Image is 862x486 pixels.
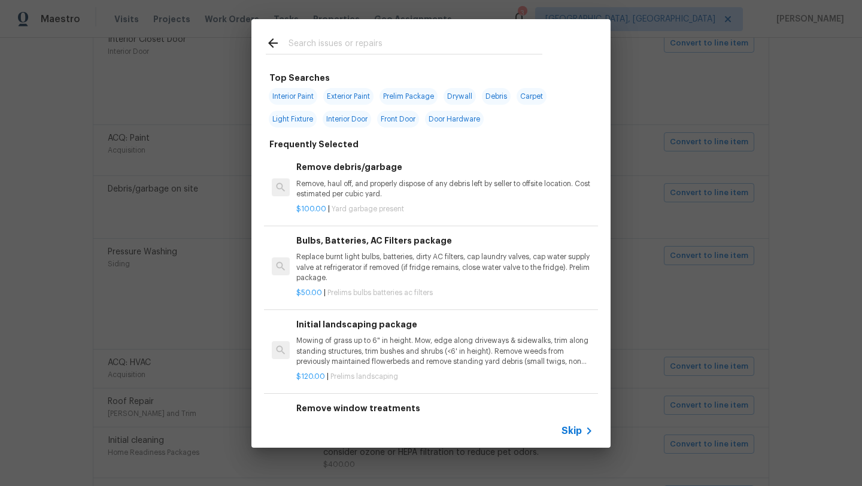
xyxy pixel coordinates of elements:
h6: Bulbs, Batteries, AC Filters package [296,234,593,247]
span: Front Door [377,111,419,127]
span: Exterior Paint [323,88,374,105]
span: Skip [561,425,582,437]
span: Prelims landscaping [330,373,398,380]
h6: Top Searches [269,71,330,84]
span: Debris [482,88,511,105]
h6: Initial landscaping package [296,318,593,331]
span: Drywall [444,88,476,105]
h6: Remove window treatments [296,402,593,415]
p: Mowing of grass up to 6" in height. Mow, edge along driveways & sidewalks, trim along standing st... [296,336,593,366]
p: | [296,288,593,298]
span: Interior Door [323,111,371,127]
span: $120.00 [296,373,325,380]
span: Carpet [517,88,547,105]
span: Door Hardware [425,111,484,127]
p: Remove, haul off, and properly dispose of any debris left by seller to offsite location. Cost est... [296,179,593,199]
span: $100.00 [296,205,326,212]
input: Search issues or repairs [289,36,542,54]
h6: Frequently Selected [269,138,359,151]
p: | [296,204,593,214]
p: | [296,372,593,382]
span: Interior Paint [269,88,317,105]
p: Replace burnt light bulbs, batteries, dirty AC filters, cap laundry valves, cap water supply valv... [296,252,593,283]
span: Prelims bulbs batteries ac filters [327,289,433,296]
span: Yard garbage present [332,205,404,212]
span: Light Fixture [269,111,317,127]
span: $50.00 [296,289,322,296]
span: Prelim Package [380,88,438,105]
h6: Remove debris/garbage [296,160,593,174]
